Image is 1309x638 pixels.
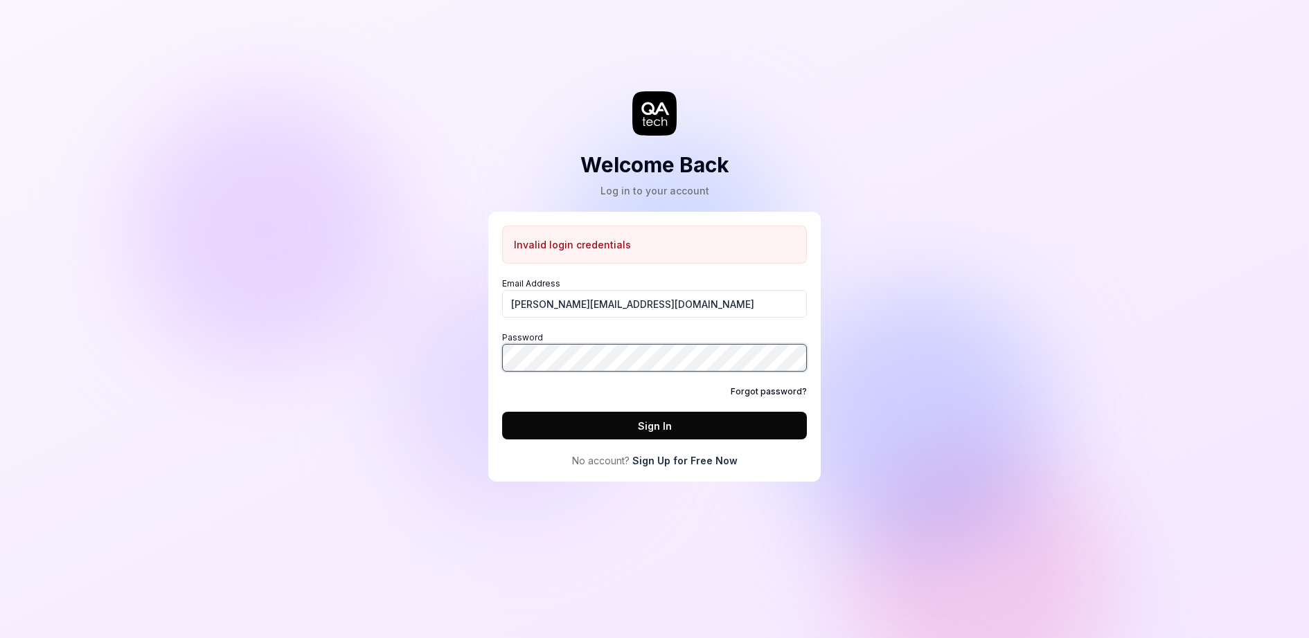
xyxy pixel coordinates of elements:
input: Email Address [502,290,807,318]
a: Sign Up for Free Now [632,453,738,468]
label: Password [502,331,807,372]
h2: Welcome Back [580,149,729,181]
a: Forgot password? [731,385,807,398]
button: Sign In [502,412,807,439]
p: Invalid login credentials [514,237,631,252]
span: No account? [572,453,630,468]
input: Password [502,344,807,372]
label: Email Address [502,277,807,318]
div: Log in to your account [580,183,729,198]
